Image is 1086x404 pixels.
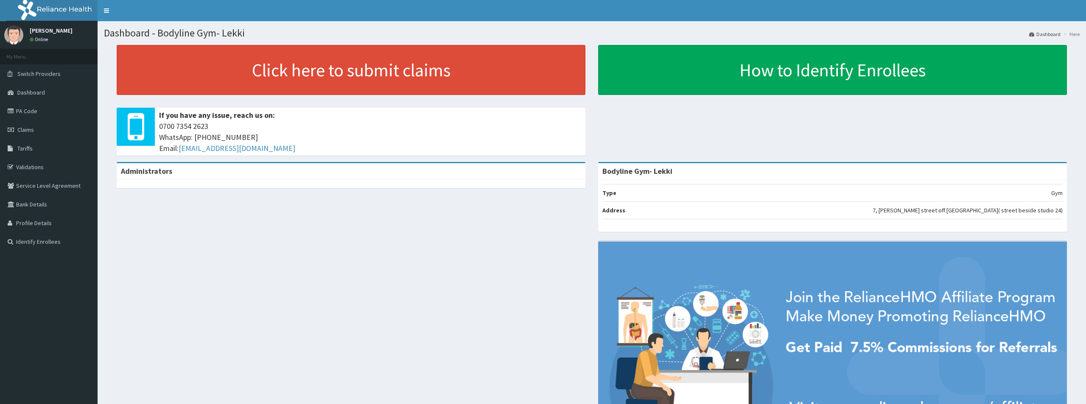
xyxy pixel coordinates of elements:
a: Click here to submit claims [117,45,585,95]
b: Type [602,189,616,197]
p: [PERSON_NAME] [30,28,73,33]
b: Administrators [121,166,172,176]
span: Tariffs [17,145,33,152]
a: [EMAIL_ADDRESS][DOMAIN_NAME] [179,143,295,153]
a: Dashboard [1029,31,1061,38]
a: Online [30,36,50,42]
a: How to Identify Enrollees [598,45,1067,95]
span: Dashboard [17,89,45,96]
span: 0700 7354 2623 WhatsApp: [PHONE_NUMBER] Email: [159,121,581,153]
b: If you have any issue, reach us on: [159,110,275,120]
p: Gym [1051,189,1063,197]
span: Claims [17,126,34,134]
p: 7, [PERSON_NAME] street off [GEOGRAPHIC_DATA]( street beside studio 24) [873,206,1063,215]
strong: Bodyline Gym- Lekki [602,166,672,176]
img: User Image [4,25,23,45]
li: Here [1061,31,1080,38]
h1: Dashboard - Bodyline Gym- Lekki [104,28,1080,39]
span: Switch Providers [17,70,61,78]
b: Address [602,206,625,214]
